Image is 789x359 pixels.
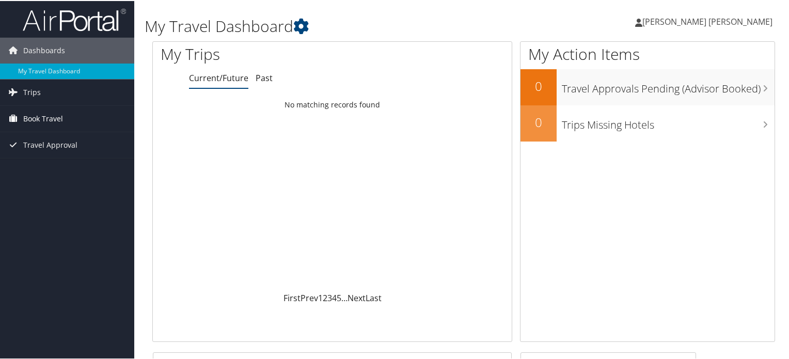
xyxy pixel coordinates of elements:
span: Travel Approval [23,131,77,157]
h1: My Travel Dashboard [145,14,570,36]
span: Trips [23,79,41,104]
span: Book Travel [23,105,63,131]
img: airportal-logo.png [23,7,126,31]
a: 5 [337,291,341,303]
span: Dashboards [23,37,65,63]
h2: 0 [520,113,557,130]
a: Next [348,291,366,303]
h1: My Trips [161,42,355,64]
h3: Trips Missing Hotels [562,112,775,131]
a: First [283,291,301,303]
a: 4 [332,291,337,303]
span: [PERSON_NAME] [PERSON_NAME] [642,15,772,26]
a: 0Travel Approvals Pending (Advisor Booked) [520,68,775,104]
a: 3 [327,291,332,303]
a: Current/Future [189,71,248,83]
a: 1 [318,291,323,303]
a: Prev [301,291,318,303]
span: … [341,291,348,303]
h1: My Action Items [520,42,775,64]
a: Last [366,291,382,303]
h2: 0 [520,76,557,94]
a: 2 [323,291,327,303]
a: Past [256,71,273,83]
td: No matching records found [153,95,512,113]
a: 0Trips Missing Hotels [520,104,775,141]
h3: Travel Approvals Pending (Advisor Booked) [562,75,775,95]
a: [PERSON_NAME] [PERSON_NAME] [635,5,783,36]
